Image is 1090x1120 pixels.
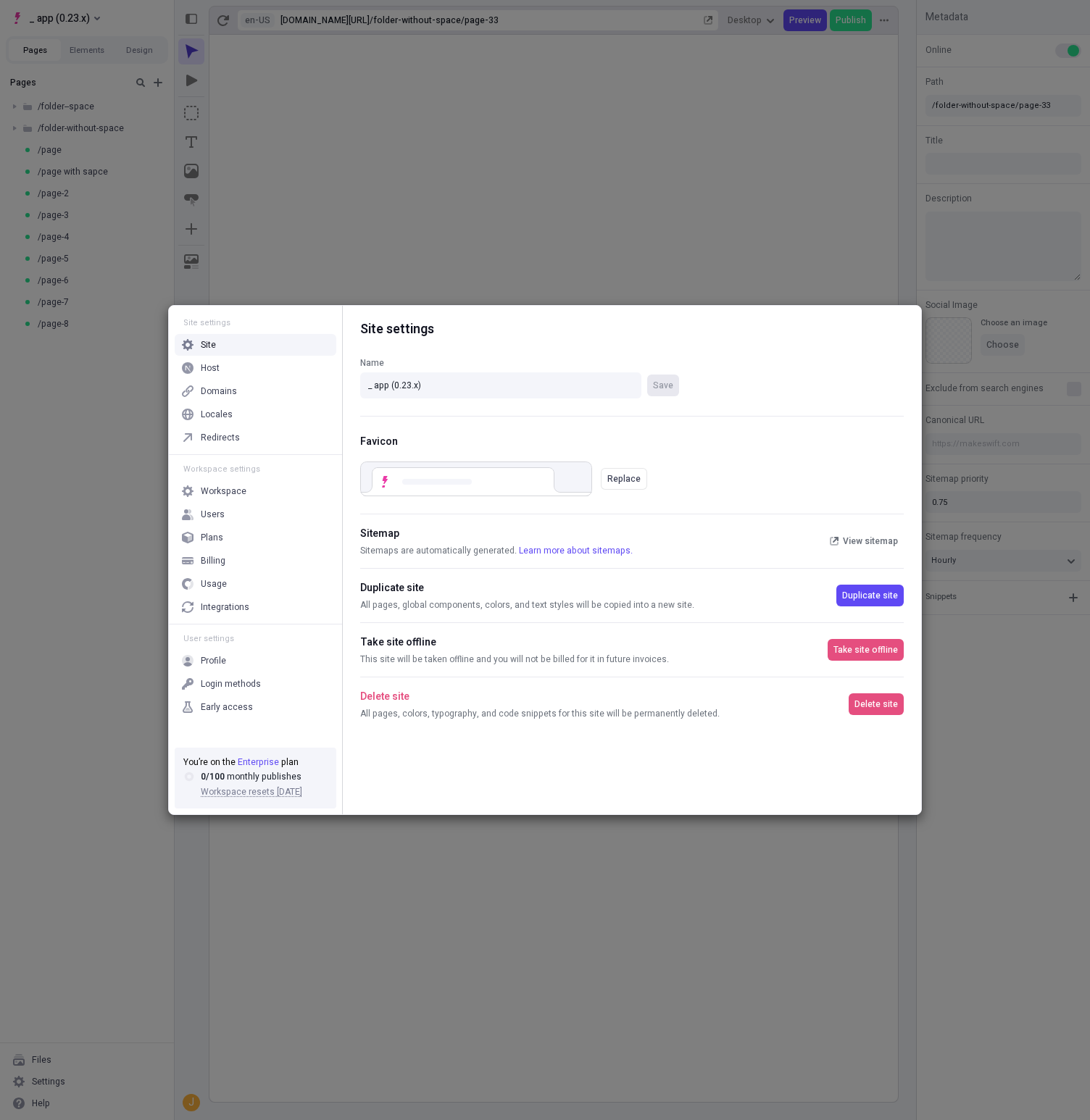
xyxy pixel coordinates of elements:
[601,468,647,490] button: Replace
[607,473,641,485] div: Replace
[175,633,336,644] div: User settings
[227,770,301,783] span: monthly publishes
[360,306,904,339] div: Site settings
[833,644,898,656] span: Take site offline
[175,317,336,328] div: Site settings
[360,599,836,611] div: All pages, global components, colors, and text styles will be copied into a new site.
[360,434,904,450] div: Favicon
[201,785,302,798] span: Workspace resets [DATE]
[201,578,227,590] div: Usage
[842,590,898,601] span: Duplicate site
[201,701,253,713] div: Early access
[519,544,633,557] a: Learn more about sitemaps.
[360,635,828,651] div: Take site offline
[360,708,849,719] div: All pages, colors, typography, and code snippets for this site will be permanently deleted.
[360,653,828,665] div: This site will be taken offline and you will not be billed for it in future invoices.
[360,372,641,398] input: NameSave
[653,380,673,391] span: Save
[849,693,904,715] button: Delete site
[836,585,904,606] button: Duplicate site
[175,464,336,475] div: Workspace settings
[183,756,328,768] div: You’re on the plan
[647,375,679,396] button: Name
[828,639,904,661] button: Take site offline
[201,655,226,666] div: Profile
[201,509,225,520] div: Users
[360,545,824,556] div: Sitemaps are automatically generated.
[201,362,220,374] div: Host
[201,409,233,420] div: Locales
[854,698,898,710] span: Delete site
[360,689,849,705] div: Delete site
[201,385,237,397] div: Domains
[201,432,240,443] div: Redirects
[201,339,216,351] div: Site
[201,485,246,497] div: Workspace
[843,535,898,547] span: View sitemap
[201,678,261,690] div: Login methods
[360,356,679,369] div: Name
[824,530,904,552] button: View sitemap
[201,532,223,543] div: Plans
[201,770,225,783] span: 0 / 100
[238,756,279,769] span: Enterprise
[201,555,225,567] div: Billing
[201,601,249,613] div: Integrations
[360,526,824,542] div: Sitemap
[360,580,836,596] div: Duplicate site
